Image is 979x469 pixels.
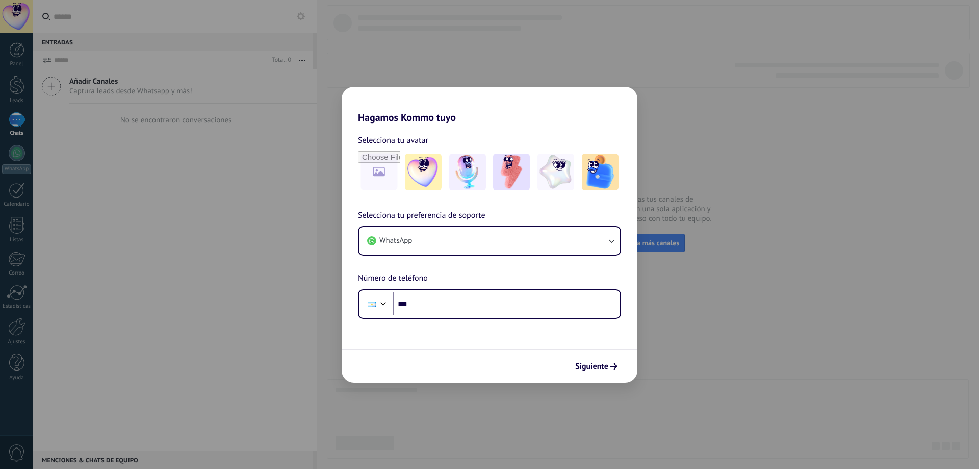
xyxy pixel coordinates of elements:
[362,293,381,315] div: Argentina: + 54
[537,154,574,190] img: -4.jpeg
[342,87,637,124] h2: Hagamos Kommo tuyo
[449,154,486,190] img: -2.jpeg
[582,154,619,190] img: -5.jpeg
[358,209,485,223] span: Selecciona tu preferencia de soporte
[575,363,608,370] span: Siguiente
[493,154,530,190] img: -3.jpeg
[571,358,622,375] button: Siguiente
[358,134,428,147] span: Selecciona tu avatar
[405,154,442,190] img: -1.jpeg
[359,227,620,255] button: WhatsApp
[379,236,412,246] span: WhatsApp
[358,272,428,285] span: Número de teléfono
